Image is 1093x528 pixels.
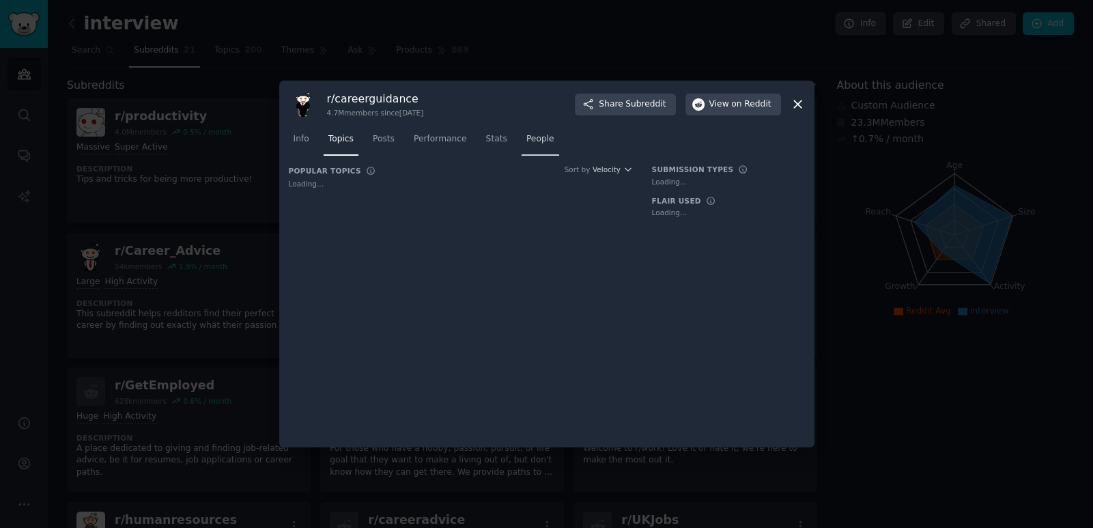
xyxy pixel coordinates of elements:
[324,128,358,156] a: Topics
[486,133,507,145] span: Stats
[327,92,424,106] h3: r/ careerguidance
[328,133,354,145] span: Topics
[409,128,472,156] a: Performance
[599,98,666,111] span: Share
[289,128,314,156] a: Info
[289,179,633,189] div: Loading...
[327,108,424,117] div: 4.7M members since [DATE]
[593,165,633,174] button: Velocity
[289,166,361,176] h3: Popular Topics
[414,133,467,145] span: Performance
[652,165,734,174] h3: Submission Types
[575,94,675,115] button: ShareSubreddit
[685,94,781,115] button: Viewon Reddit
[373,133,395,145] span: Posts
[368,128,399,156] a: Posts
[731,98,771,111] span: on Reddit
[625,98,666,111] span: Subreddit
[522,128,559,156] a: People
[289,90,317,119] img: careerguidance
[652,208,805,217] div: Loading...
[294,133,309,145] span: Info
[652,196,701,206] h3: Flair Used
[652,177,805,186] div: Loading...
[709,98,771,111] span: View
[593,165,621,174] span: Velocity
[481,128,512,156] a: Stats
[526,133,554,145] span: People
[565,165,591,174] div: Sort by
